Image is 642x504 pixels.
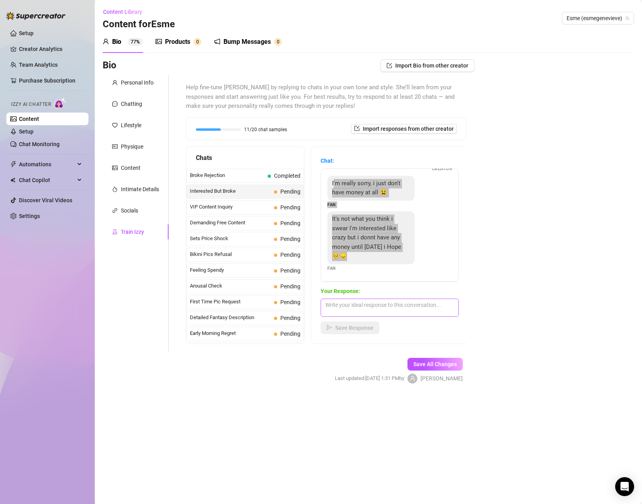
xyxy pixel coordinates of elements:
a: Purchase Subscription [19,77,75,84]
a: Settings [19,213,40,219]
span: Pending [280,299,300,305]
h3: Bio [103,59,116,72]
div: Lifestyle [121,121,141,130]
span: team [625,16,630,21]
span: First Time Pic Request [190,298,271,306]
span: Sets Price Shock [190,235,271,243]
div: Physique [121,142,143,151]
sup: 0 [274,38,282,46]
button: Import responses from other creator [351,124,457,134]
span: Detailed Fantasy Description [190,314,271,322]
span: notification [214,38,220,45]
span: Help fine-tune [PERSON_NAME] by replying to chats in your own tone and style. She’ll learn from y... [186,83,467,111]
button: Content Library [103,6,148,18]
a: Setup [19,30,34,36]
div: Bump Messages [223,37,271,47]
span: experiment [112,229,118,235]
span: Fan [327,265,336,272]
span: Chats [196,153,212,163]
sup: 77% [128,38,143,46]
span: Pending [280,236,300,242]
span: Early Morning Regret [190,329,271,337]
div: Intimate Details [121,185,159,194]
span: Creator [432,165,452,172]
span: Import Bio from other creator [395,62,468,69]
span: import [354,126,360,131]
a: Content [19,116,39,122]
span: [PERSON_NAME] [420,374,463,383]
strong: Your Response: [321,288,360,294]
div: Content [121,164,141,172]
span: import [387,63,392,68]
span: user [112,80,118,85]
img: logo-BBDzfeDw.svg [6,12,66,20]
sup: 0 [193,38,201,46]
span: user [410,376,415,381]
span: Pending [280,267,300,274]
div: Bio [112,37,121,47]
span: thunderbolt [10,161,17,167]
span: Content Library [103,9,142,15]
span: Pending [280,252,300,258]
span: It's not what you think i swear I'm interested like crazy but i donnt have any money until [DATE]... [332,215,401,260]
span: Pending [280,188,300,195]
span: Esme (esmegenevieve) [567,12,629,24]
div: Chatting [121,100,142,108]
span: Save All Changes [413,361,457,367]
div: Personal Info [121,78,154,87]
span: message [112,101,118,107]
h3: Content for Esme [103,18,175,31]
span: Izzy AI Chatter [11,101,51,108]
span: idcard [112,144,118,149]
button: Save All Changes [407,358,463,370]
span: 11/20 chat samples [244,127,287,132]
span: picture [156,38,162,45]
span: Pending [280,315,300,321]
span: Feeling Spendy [190,266,271,274]
span: user [103,38,109,45]
span: Fan [327,201,336,208]
img: AI Chatter [54,98,66,109]
span: Last updated: [DATE] 1:31 PM by [335,374,404,382]
span: picture [112,165,118,171]
span: Automations [19,158,75,171]
span: Import responses from other creator [363,126,454,132]
span: Arousal Check [190,282,271,290]
span: Pending [280,204,300,211]
a: Chat Monitoring [19,141,60,147]
span: Interested But Broke [190,187,271,195]
span: Pending [280,331,300,337]
div: Socials [121,206,138,215]
span: Broke Rejection [190,171,265,179]
span: fire [112,186,118,192]
img: Chat Copilot [10,177,15,183]
div: Open Intercom Messenger [615,477,634,496]
span: Demanding Free Content [190,219,271,227]
span: Completed [274,173,300,179]
span: VIP Content Inquiry [190,203,271,211]
a: Creator Analytics [19,43,82,55]
span: Bikini Pics Refusal [190,250,271,258]
a: Discover Viral Videos [19,197,72,203]
span: I'm really sorry, i just don't have money at all 😫 [332,180,400,196]
span: heart [112,122,118,128]
button: Save Response [321,322,379,334]
div: Train Izzy [121,228,144,236]
button: Import Bio from other creator [380,59,475,72]
span: Chat Copilot [19,174,75,186]
span: Pending [280,220,300,226]
div: Products [165,37,190,47]
span: link [112,208,118,213]
a: Team Analytics [19,62,58,68]
strong: Chat: [321,158,334,164]
a: Setup [19,128,34,135]
span: Pending [280,283,300,290]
